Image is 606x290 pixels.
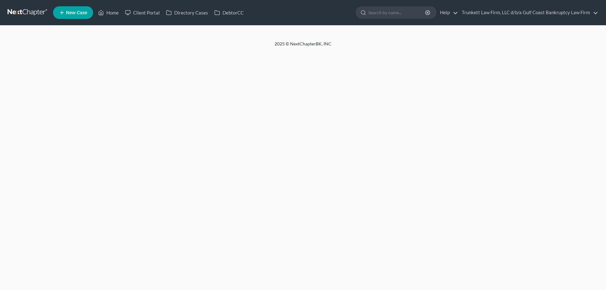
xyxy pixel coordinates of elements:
[368,7,426,18] input: Search by name...
[123,41,483,52] div: 2025 © NextChapterBK, INC
[211,7,247,18] a: DebtorCC
[163,7,211,18] a: Directory Cases
[66,10,87,15] span: New Case
[122,7,163,18] a: Client Portal
[459,7,598,18] a: Trunkett Law Firm, LLC d/b/a Gulf Coast Bankruptcy Law Firm
[437,7,458,18] a: Help
[95,7,122,18] a: Home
